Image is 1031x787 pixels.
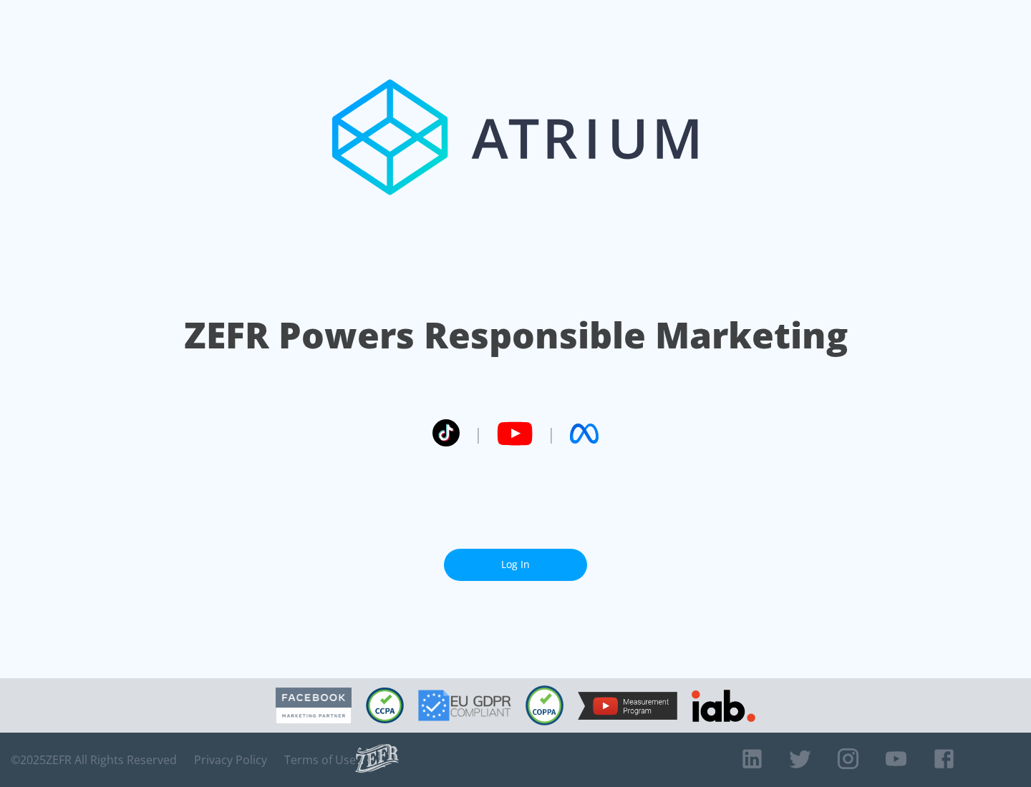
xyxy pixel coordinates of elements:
a: Log In [444,549,587,581]
span: | [547,423,556,444]
img: CCPA Compliant [366,688,404,723]
img: GDPR Compliant [418,690,511,721]
img: COPPA Compliant [526,685,563,725]
h1: ZEFR Powers Responsible Marketing [184,311,848,360]
a: Terms of Use [284,753,356,767]
a: Privacy Policy [194,753,267,767]
span: © 2025 ZEFR All Rights Reserved [11,753,177,767]
img: YouTube Measurement Program [578,692,677,720]
img: Facebook Marketing Partner [276,688,352,724]
span: | [474,423,483,444]
img: IAB [692,690,755,722]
